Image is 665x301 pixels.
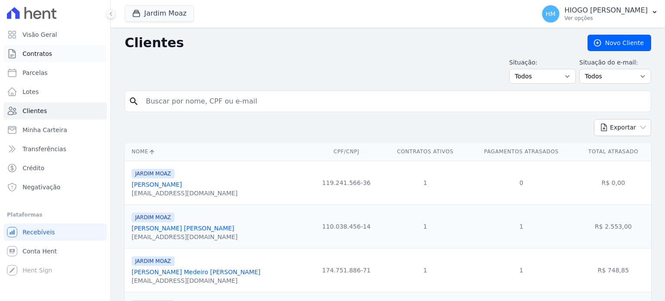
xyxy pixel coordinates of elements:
p: HIOGO [PERSON_NAME] [565,6,648,15]
a: Parcelas [3,64,107,81]
td: R$ 748,85 [575,248,651,292]
span: Lotes [23,87,39,96]
th: Pagamentos Atrasados [467,143,575,161]
button: Exportar [594,119,651,136]
label: Situação do e-mail: [579,58,651,67]
a: Clientes [3,102,107,120]
a: Recebíveis [3,223,107,241]
span: HM [546,11,555,17]
td: R$ 2.553,00 [575,204,651,248]
span: Parcelas [23,68,48,77]
div: [EMAIL_ADDRESS][DOMAIN_NAME] [132,233,238,241]
span: JARDIM MOAZ [132,213,174,222]
a: Contratos [3,45,107,62]
a: Minha Carteira [3,121,107,139]
button: Jardim Moaz [125,5,194,22]
i: search [129,96,139,107]
a: [PERSON_NAME] [PERSON_NAME] [132,225,234,232]
th: Contratos Ativos [383,143,467,161]
div: Plataformas [7,210,103,220]
span: Recebíveis [23,228,55,236]
a: Conta Hent [3,243,107,260]
td: R$ 0,00 [575,161,651,204]
span: Transferências [23,145,66,153]
td: 1 [467,248,575,292]
h2: Clientes [125,35,574,51]
th: Total Atrasado [575,143,651,161]
td: 1 [467,204,575,248]
th: Nome [125,143,310,161]
a: [PERSON_NAME] [132,181,182,188]
td: 174.751.886-71 [310,248,383,292]
a: Negativação [3,178,107,196]
td: 1 [383,204,467,248]
td: 119.241.566-36 [310,161,383,204]
span: Minha Carteira [23,126,67,134]
span: Crédito [23,164,45,172]
a: [PERSON_NAME] Medeiro [PERSON_NAME] [132,269,261,275]
span: JARDIM MOAZ [132,256,174,266]
a: Novo Cliente [588,35,651,51]
div: [EMAIL_ADDRESS][DOMAIN_NAME] [132,276,261,285]
div: [EMAIL_ADDRESS][DOMAIN_NAME] [132,189,238,197]
span: Conta Hent [23,247,57,256]
a: Lotes [3,83,107,100]
td: 1 [383,248,467,292]
button: HM HIOGO [PERSON_NAME] Ver opções [535,2,665,26]
span: Clientes [23,107,47,115]
td: 110.038.456-14 [310,204,383,248]
span: JARDIM MOAZ [132,169,174,178]
td: 0 [467,161,575,204]
th: CPF/CNPJ [310,143,383,161]
a: Crédito [3,159,107,177]
input: Buscar por nome, CPF ou e-mail [141,93,647,110]
a: Transferências [3,140,107,158]
td: 1 [383,161,467,204]
span: Visão Geral [23,30,57,39]
span: Contratos [23,49,52,58]
a: Visão Geral [3,26,107,43]
span: Negativação [23,183,61,191]
label: Situação: [509,58,576,67]
p: Ver opções [565,15,648,22]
